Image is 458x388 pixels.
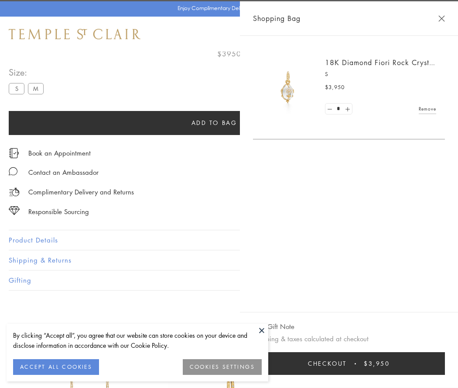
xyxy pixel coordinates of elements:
img: icon_delivery.svg [9,187,20,197]
p: Shipping & taxes calculated at checkout [253,333,445,344]
span: $3950 [217,48,241,59]
button: Add Gift Note [253,321,294,332]
p: Complimentary Delivery and Returns [28,187,134,197]
div: Contact an Ambassador [28,167,99,178]
p: S [325,70,436,79]
div: By clicking “Accept all”, you agree that our website can store cookies on your device and disclos... [13,330,262,350]
span: $3,950 [364,359,390,368]
button: Close Shopping Bag [438,15,445,22]
img: icon_appointment.svg [9,148,19,158]
img: Temple St. Clair [9,29,140,39]
span: Shopping Bag [253,13,301,24]
label: S [9,83,24,94]
div: Responsible Sourcing [28,206,89,217]
a: Book an Appointment [28,148,91,158]
span: $3,950 [325,83,345,92]
a: Remove [419,104,436,114]
a: Set quantity to 0 [325,104,334,114]
p: Enjoy Complimentary Delivery & Returns [178,4,277,13]
h3: You May Also Like [22,322,436,336]
img: MessageIcon-01_2.svg [9,167,17,176]
button: Add to bag [9,111,420,135]
button: Checkout $3,950 [253,352,445,375]
button: Shipping & Returns [9,250,449,270]
img: P51889-E11FIORI [262,61,314,114]
span: Checkout [308,359,347,368]
img: icon_sourcing.svg [9,206,20,215]
button: Gifting [9,270,449,290]
a: Set quantity to 2 [343,104,352,114]
button: ACCEPT ALL COOKIES [13,359,99,375]
span: Add to bag [191,118,237,128]
button: COOKIES SETTINGS [183,359,262,375]
button: Product Details [9,230,449,250]
label: M [28,83,44,94]
span: Size: [9,65,47,80]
